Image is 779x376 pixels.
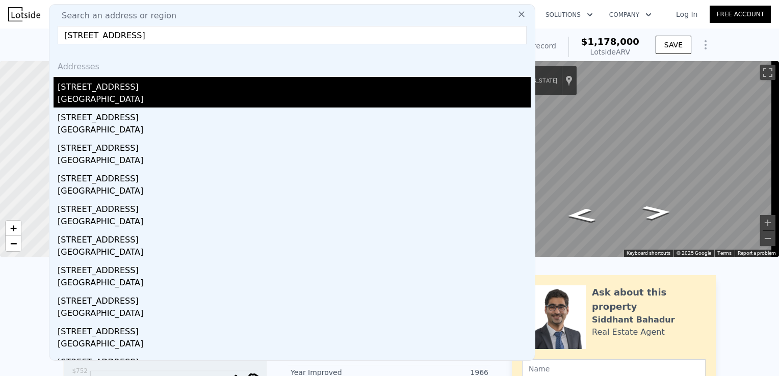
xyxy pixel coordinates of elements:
[601,6,660,24] button: Company
[581,36,639,47] span: $1,178,000
[581,47,639,57] div: Lotside ARV
[58,138,531,154] div: [STREET_ADDRESS]
[58,216,531,230] div: [GEOGRAPHIC_DATA]
[58,338,531,352] div: [GEOGRAPHIC_DATA]
[738,250,776,256] a: Report a problem
[54,10,176,22] span: Search an address or region
[58,230,531,246] div: [STREET_ADDRESS]
[656,36,691,54] button: SAVE
[627,250,670,257] button: Keyboard shortcuts
[6,236,21,251] a: Zoom out
[537,6,601,24] button: Solutions
[466,61,779,257] div: Street View
[58,124,531,138] div: [GEOGRAPHIC_DATA]
[630,202,683,223] path: Go Northeast, NE 144th Pl
[58,26,527,44] input: Enter an address, city, region, neighborhood or zip code
[58,77,531,93] div: [STREET_ADDRESS]
[555,205,608,226] path: Go Southwest, NE 144th Pl
[54,52,531,77] div: Addresses
[695,35,716,55] button: Show Options
[592,285,706,314] div: Ask about this property
[58,154,531,169] div: [GEOGRAPHIC_DATA]
[58,260,531,277] div: [STREET_ADDRESS]
[10,222,17,234] span: +
[592,314,675,326] div: Siddhant Bahadur
[58,169,531,185] div: [STREET_ADDRESS]
[58,291,531,307] div: [STREET_ADDRESS]
[760,65,775,80] button: Toggle fullscreen view
[565,75,573,86] a: Show location on map
[58,352,531,368] div: [STREET_ADDRESS]
[466,61,779,257] div: Map
[10,237,17,250] span: −
[58,321,531,338] div: [STREET_ADDRESS]
[72,367,88,374] tspan: $752
[58,246,531,260] div: [GEOGRAPHIC_DATA]
[710,6,771,23] a: Free Account
[58,307,531,321] div: [GEOGRAPHIC_DATA]
[58,199,531,216] div: [STREET_ADDRESS]
[677,250,711,256] span: © 2025 Google
[8,7,40,21] img: Lotside
[58,277,531,291] div: [GEOGRAPHIC_DATA]
[58,93,531,108] div: [GEOGRAPHIC_DATA]
[760,231,775,246] button: Zoom out
[717,250,732,256] a: Terms (opens in new tab)
[760,215,775,230] button: Zoom in
[664,9,710,19] a: Log In
[6,221,21,236] a: Zoom in
[592,326,665,338] div: Real Estate Agent
[58,108,531,124] div: [STREET_ADDRESS]
[58,185,531,199] div: [GEOGRAPHIC_DATA]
